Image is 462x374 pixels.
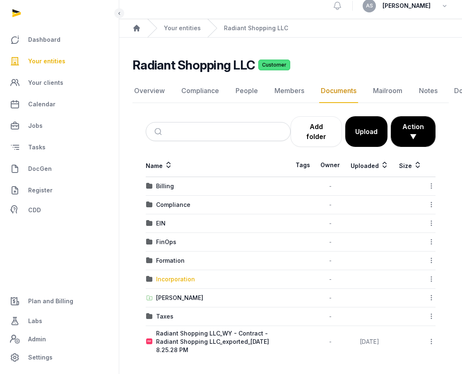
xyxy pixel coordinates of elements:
[258,60,290,70] span: Customer
[146,220,153,227] img: folder.svg
[7,311,112,331] a: Labs
[146,153,291,177] th: Name
[345,116,387,147] button: Upload
[345,153,394,177] th: Uploaded
[315,233,345,252] td: -
[7,348,112,367] a: Settings
[7,331,112,348] a: Admin
[28,164,52,174] span: DocGen
[7,51,112,71] a: Your entities
[28,56,65,66] span: Your entities
[146,338,153,345] img: pdf.svg
[146,295,153,301] img: folder-upload.svg
[7,137,112,157] a: Tasks
[132,58,255,72] h2: Radiant Shopping LLC
[28,185,53,195] span: Register
[291,153,315,177] th: Tags
[7,94,112,114] a: Calendar
[7,180,112,200] a: Register
[315,214,345,233] td: -
[291,116,342,147] a: Add folder
[391,117,435,146] button: Action ▼
[224,24,288,32] a: Radiant Shopping LLC
[28,78,63,88] span: Your clients
[7,116,112,136] a: Jobs
[315,326,345,358] td: -
[156,257,185,265] div: Formation
[156,275,195,283] div: Incorporation
[315,270,345,289] td: -
[319,79,358,103] a: Documents
[315,153,345,177] th: Owner
[180,79,221,103] a: Compliance
[119,19,462,38] nav: Breadcrumb
[273,79,306,103] a: Members
[360,338,379,345] span: [DATE]
[7,291,112,311] a: Plan and Billing
[28,35,60,45] span: Dashboard
[315,252,345,270] td: -
[156,219,166,228] div: EIN
[315,289,345,307] td: -
[28,296,73,306] span: Plan and Billing
[383,1,431,11] span: [PERSON_NAME]
[146,239,153,245] img: folder.svg
[156,201,190,209] div: Compliance
[7,202,112,218] a: CDD
[28,316,42,326] span: Labs
[156,182,174,190] div: Billing
[315,177,345,196] td: -
[28,334,46,344] span: Admin
[366,3,373,8] span: AS
[28,121,43,131] span: Jobs
[7,30,112,50] a: Dashboard
[7,159,112,179] a: DocGen
[164,24,201,32] a: Your entities
[7,73,112,93] a: Your clients
[417,79,439,103] a: Notes
[149,122,169,141] button: Submit
[146,257,153,264] img: folder.svg
[156,238,176,246] div: FinOps
[315,196,345,214] td: -
[132,79,449,103] nav: Tabs
[156,312,173,321] div: Taxes
[371,79,404,103] a: Mailroom
[315,307,345,326] td: -
[146,183,153,189] img: folder.svg
[28,142,46,152] span: Tasks
[132,79,166,103] a: Overview
[28,99,55,109] span: Calendar
[28,352,53,362] span: Settings
[28,205,41,215] span: CDD
[234,79,260,103] a: People
[156,329,290,354] div: Radiant Shopping LLC_WY - Contract - Radiant Shopping LLC_exported_[DATE] 8.25.28 PM
[156,294,203,302] div: [PERSON_NAME]
[394,153,427,177] th: Size
[146,276,153,283] img: folder.svg
[146,313,153,320] img: folder.svg
[146,201,153,208] img: folder.svg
